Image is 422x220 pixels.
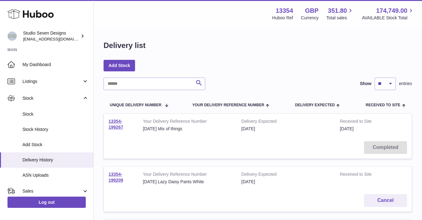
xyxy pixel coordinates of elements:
[7,197,86,208] a: Log out
[376,7,407,15] span: 174,749.00
[362,7,415,21] a: 174,749.00 AVAILABLE Stock Total
[109,172,123,183] a: 13354-199209
[22,111,89,117] span: Stock
[22,142,89,148] span: Add Stock
[109,119,123,130] a: 13354-199267
[340,126,354,131] span: [DATE]
[22,172,89,178] span: ASN Uploads
[272,15,293,21] div: Huboo Ref
[301,15,319,21] div: Currency
[366,103,400,107] span: Received to Site
[360,81,371,87] label: Show
[241,171,331,179] strong: Delivery Expected
[305,7,318,15] strong: GBP
[143,171,232,179] strong: Your Delivery Reference Number
[104,60,135,71] a: Add Stock
[362,15,415,21] span: AVAILABLE Stock Total
[340,171,386,179] strong: Received to Site
[143,118,232,126] strong: Your Delivery Reference Number
[22,127,89,132] span: Stock History
[23,30,79,42] div: Studio Seven Designs
[326,7,354,21] a: 351.80 Total sales
[399,81,412,87] span: entries
[192,103,264,107] span: Your Delivery Reference Number
[143,126,232,132] div: [DATE] Mix of things
[276,7,293,15] strong: 13354
[104,41,146,50] h1: Delivery list
[22,79,82,84] span: Listings
[364,194,407,207] button: Cancel
[241,126,331,132] div: [DATE]
[22,157,89,163] span: Delivery History
[241,179,331,185] div: [DATE]
[143,179,232,185] div: [DATE] Lazy Daisy Pants White
[22,62,89,68] span: My Dashboard
[23,36,92,41] span: [EMAIL_ADDRESS][DOMAIN_NAME]
[326,15,354,21] span: Total sales
[110,103,161,107] span: Unique Delivery Number
[241,118,331,126] strong: Delivery Expected
[7,31,17,41] img: contact.studiosevendesigns@gmail.com
[22,188,82,194] span: Sales
[340,118,386,126] strong: Received to Site
[22,95,82,101] span: Stock
[328,7,347,15] span: 351.80
[295,103,335,107] span: Delivery Expected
